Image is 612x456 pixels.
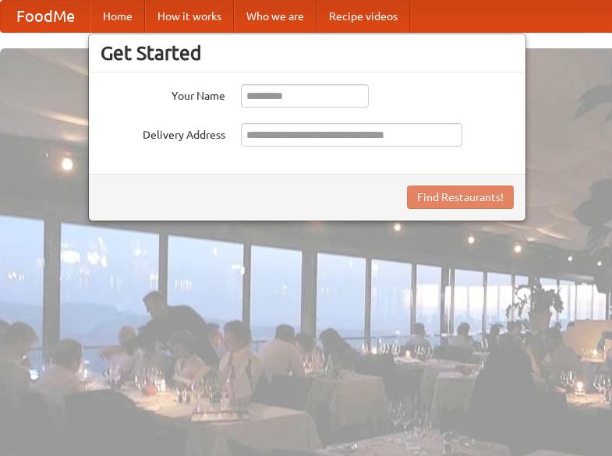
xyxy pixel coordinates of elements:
[101,123,225,143] label: Delivery Address
[234,1,317,32] a: Who we are
[1,1,90,32] a: FoodMe
[407,186,514,209] button: Find Restaurants!
[101,84,225,104] label: Your Name
[101,41,514,65] h3: Get Started
[90,1,145,32] a: Home
[317,1,410,32] a: Recipe videos
[145,1,234,32] a: How it works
